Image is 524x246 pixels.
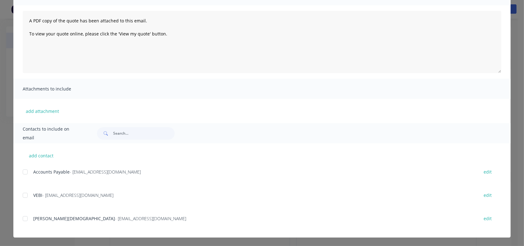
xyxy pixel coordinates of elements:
span: Contacts to include on email [23,125,81,142]
button: edit [480,214,495,223]
button: edit [480,191,495,199]
button: edit [480,168,495,176]
input: Search... [113,127,175,140]
span: [PERSON_NAME][DEMOGRAPHIC_DATA] [33,216,115,221]
span: Attachments to include [23,85,91,93]
button: add attachment [23,106,62,116]
span: - [EMAIL_ADDRESS][DOMAIN_NAME] [42,192,113,198]
span: Accounts Payable [33,169,70,175]
button: add contact [23,151,60,160]
span: - [EMAIL_ADDRESS][DOMAIN_NAME] [70,169,141,175]
textarea: A PDF copy of the quote has been attached to this email. To view your quote online, please click ... [23,11,501,73]
span: - [EMAIL_ADDRESS][DOMAIN_NAME] [115,216,186,221]
span: VEBI [33,192,42,198]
